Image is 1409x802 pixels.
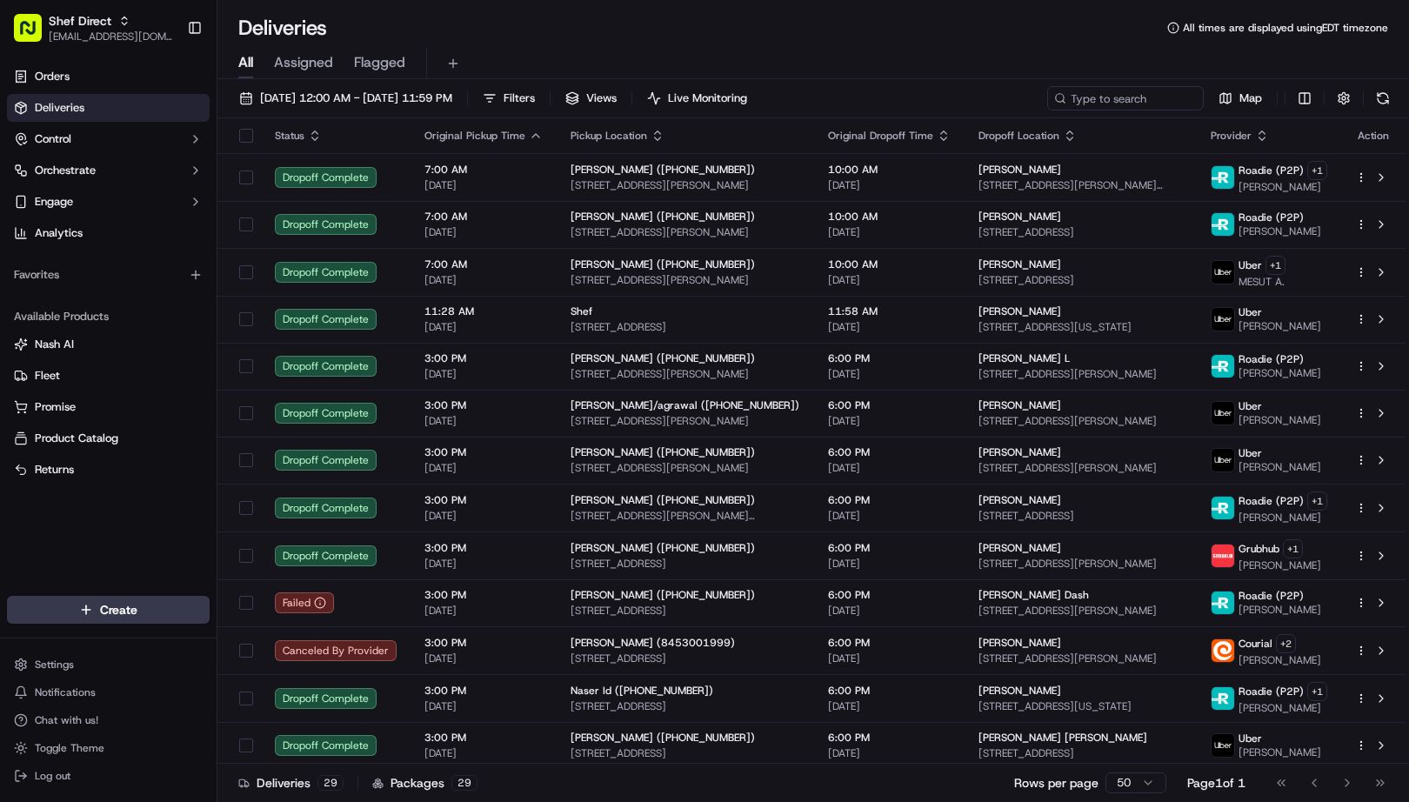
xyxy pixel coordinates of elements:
[238,52,253,73] span: All
[571,273,800,287] span: [STREET_ADDRESS][PERSON_NAME]
[828,178,951,192] span: [DATE]
[978,163,1061,177] span: [PERSON_NAME]
[7,680,210,705] button: Notifications
[978,225,1183,239] span: [STREET_ADDRESS]
[7,764,210,788] button: Log out
[828,414,951,428] span: [DATE]
[828,541,951,555] span: 6:00 PM
[7,303,210,331] div: Available Products
[35,769,70,783] span: Log out
[49,30,173,43] button: [EMAIL_ADDRESS][DOMAIN_NAME]
[238,774,344,792] div: Deliveries
[978,604,1183,618] span: [STREET_ADDRESS][PERSON_NAME]
[14,337,203,352] a: Nash AI
[1212,545,1234,567] img: 5e692f75ce7d37001a5d71f1
[978,178,1183,192] span: [STREET_ADDRESS][PERSON_NAME][US_STATE]
[35,163,96,178] span: Orchestrate
[1239,603,1321,617] span: [PERSON_NAME]
[260,90,452,106] span: [DATE] 12:00 AM - [DATE] 11:59 PM
[571,588,755,602] span: [PERSON_NAME] ([PHONE_NUMBER])
[586,90,617,106] span: Views
[1307,682,1327,701] button: +1
[424,129,525,143] span: Original Pickup Time
[571,699,800,713] span: [STREET_ADDRESS]
[7,736,210,760] button: Toggle Theme
[424,731,543,745] span: 3:00 PM
[978,509,1183,523] span: [STREET_ADDRESS]
[424,163,543,177] span: 7:00 AM
[1212,355,1234,378] img: roadie-logo-v2.jpg
[1239,399,1262,413] span: Uber
[475,86,543,110] button: Filters
[7,424,210,452] button: Product Catalog
[7,157,210,184] button: Orchestrate
[828,636,951,650] span: 6:00 PM
[571,320,800,334] span: [STREET_ADDRESS]
[7,652,210,677] button: Settings
[1307,161,1327,180] button: +1
[978,731,1147,745] span: [PERSON_NAME] [PERSON_NAME]
[1212,213,1234,236] img: roadie-logo-v2.jpg
[35,685,96,699] span: Notifications
[1212,687,1234,710] img: roadie-logo-v2.jpg
[828,210,951,224] span: 10:00 AM
[978,129,1059,143] span: Dropoff Location
[274,52,333,73] span: Assigned
[35,131,71,147] span: Control
[424,273,543,287] span: [DATE]
[424,604,543,618] span: [DATE]
[424,210,543,224] span: 7:00 AM
[7,7,180,49] button: Shef Direct[EMAIL_ADDRESS][DOMAIN_NAME]
[1239,352,1304,366] span: Roadie (P2P)
[1307,491,1327,511] button: +1
[1239,653,1321,667] span: [PERSON_NAME]
[424,351,543,365] span: 3:00 PM
[828,351,951,365] span: 6:00 PM
[828,731,951,745] span: 6:00 PM
[1239,685,1304,698] span: Roadie (P2P)
[828,557,951,571] span: [DATE]
[35,462,74,478] span: Returns
[1047,86,1204,110] input: Type to search
[1239,589,1304,603] span: Roadie (P2P)
[1239,224,1321,238] span: [PERSON_NAME]
[571,351,755,365] span: [PERSON_NAME] ([PHONE_NUMBER])
[424,493,543,507] span: 3:00 PM
[1239,460,1321,474] span: [PERSON_NAME]
[828,257,951,271] span: 10:00 AM
[424,684,543,698] span: 3:00 PM
[1212,734,1234,757] img: uber-new-logo.jpeg
[571,398,799,412] span: [PERSON_NAME]/agrawal ([PHONE_NUMBER])
[1239,180,1327,194] span: [PERSON_NAME]
[1239,90,1262,106] span: Map
[1239,319,1321,333] span: [PERSON_NAME]
[978,320,1183,334] span: [STREET_ADDRESS][US_STATE]
[7,456,210,484] button: Returns
[14,431,203,446] a: Product Catalog
[1239,446,1262,460] span: Uber
[571,129,647,143] span: Pickup Location
[35,100,84,116] span: Deliveries
[571,414,800,428] span: [STREET_ADDRESS][PERSON_NAME]
[828,398,951,412] span: 6:00 PM
[828,509,951,523] span: [DATE]
[1239,494,1304,508] span: Roadie (P2P)
[978,257,1061,271] span: [PERSON_NAME]
[317,775,344,791] div: 29
[238,14,327,42] h1: Deliveries
[571,636,735,650] span: [PERSON_NAME] (8453001999)
[1187,774,1245,792] div: Page 1 of 1
[828,652,951,665] span: [DATE]
[35,658,74,672] span: Settings
[424,461,543,475] span: [DATE]
[828,493,951,507] span: 6:00 PM
[978,273,1183,287] span: [STREET_ADDRESS]
[372,774,477,792] div: Packages
[35,431,118,446] span: Product Catalog
[1211,86,1270,110] button: Map
[978,445,1061,459] span: [PERSON_NAME]
[1239,211,1304,224] span: Roadie (P2P)
[978,636,1061,650] span: [PERSON_NAME]
[978,557,1183,571] span: [STREET_ADDRESS][PERSON_NAME]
